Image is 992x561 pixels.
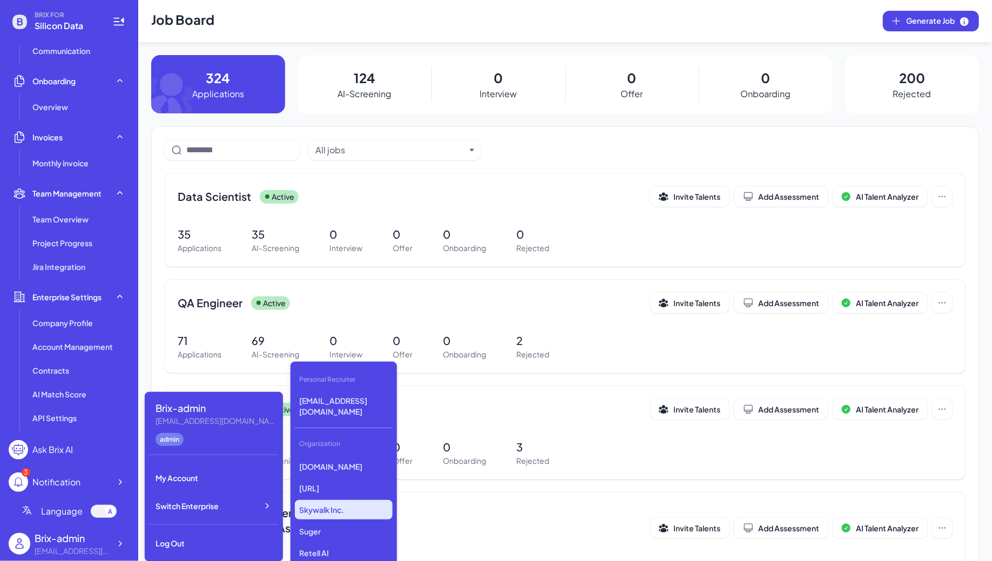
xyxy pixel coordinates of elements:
[650,293,730,313] button: Invite Talents
[295,500,393,519] p: Skywalk Inc.
[156,415,274,427] div: flora@joinbrix.com
[295,435,393,453] div: Organization
[443,242,486,254] p: Onboarding
[149,531,279,555] div: Log Out
[443,455,486,467] p: Onboarding
[621,87,643,100] p: Offer
[443,333,486,349] p: 0
[761,68,770,87] p: 0
[156,433,184,446] div: admin
[35,11,99,19] span: BRIX FOR
[899,68,925,87] p: 200
[673,298,720,308] span: Invite Talents
[393,455,413,467] p: Offer
[856,404,919,414] span: AI Talent Analyzer
[32,365,69,376] span: Contracts
[856,192,919,201] span: AI Talent Analyzer
[734,399,828,420] button: Add Assessment
[149,466,279,490] div: My Account
[480,87,517,100] p: Interview
[650,518,730,538] button: Invite Talents
[673,404,720,414] span: Invite Talents
[32,443,73,456] div: Ask Brix AI
[32,292,102,302] span: Enterprise Settings
[516,226,549,242] p: 0
[883,11,979,31] button: Generate Job
[32,214,89,225] span: Team Overview
[35,19,99,32] span: Silicon Data
[32,317,93,328] span: Company Profile
[516,349,549,360] p: Rejected
[743,191,819,202] div: Add Assessment
[516,242,549,254] p: Rejected
[295,391,393,421] p: [EMAIL_ADDRESS][DOMAIN_NAME]
[443,349,486,360] p: Onboarding
[252,226,299,242] p: 35
[743,404,819,415] div: Add Assessment
[906,15,970,27] span: Generate Job
[329,226,362,242] p: 0
[740,87,791,100] p: Onboarding
[494,68,503,87] p: 0
[178,333,221,349] p: 71
[252,333,299,349] p: 69
[315,144,345,157] div: All jobs
[192,87,244,100] p: Applications
[673,192,720,201] span: Invite Talents
[206,68,230,87] p: 324
[295,370,393,389] div: Personal Recruiter
[32,261,85,272] span: Jira Integration
[32,158,89,168] span: Monthly invoice
[156,401,274,415] div: Brix-admin
[516,455,549,467] p: Rejected
[443,439,486,455] p: 0
[734,293,828,313] button: Add Assessment
[252,349,299,360] p: AI-Screening
[178,242,221,254] p: Applications
[178,295,242,310] span: QA Engineer
[32,413,77,423] span: API Settings
[22,468,30,477] div: 3
[393,349,413,360] p: Offer
[516,439,549,455] p: 3
[32,76,76,86] span: Onboarding
[32,238,92,248] span: Project Progress
[329,242,362,254] p: Interview
[32,389,86,400] span: AI Match Score
[32,188,102,199] span: Team Management
[35,545,110,557] div: flora@joinbrix.com
[178,349,221,360] p: Applications
[295,457,393,476] p: [DOMAIN_NAME]
[32,132,63,143] span: Invoices
[156,501,219,511] span: Switch Enterprise
[329,333,362,349] p: 0
[393,439,413,455] p: 0
[650,186,730,207] button: Invite Talents
[516,333,549,349] p: 2
[734,186,828,207] button: Add Assessment
[9,533,30,555] img: user_logo.png
[32,45,90,56] span: Communication
[272,191,294,202] p: Active
[743,523,819,533] div: Add Assessment
[393,333,413,349] p: 0
[338,87,392,100] p: AI-Screening
[35,531,110,545] div: Brix-admin
[734,518,828,538] button: Add Assessment
[856,298,919,308] span: AI Talent Analyzer
[178,189,251,204] span: Data Scientist
[833,399,928,420] button: AI Talent Analyzer
[443,226,486,242] p: 0
[673,523,720,533] span: Invite Talents
[295,478,393,498] p: [URL]
[743,298,819,308] div: Add Assessment
[272,404,294,415] p: Active
[295,522,393,541] p: Suger
[354,68,375,87] p: 124
[263,298,286,309] p: Active
[393,226,413,242] p: 0
[178,226,221,242] p: 35
[41,505,83,518] span: Language
[856,523,919,533] span: AI Talent Analyzer
[252,242,299,254] p: AI-Screening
